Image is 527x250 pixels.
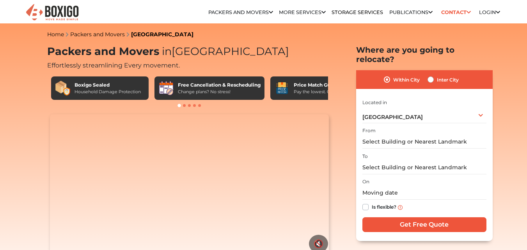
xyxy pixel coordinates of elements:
[398,205,403,210] img: info
[362,99,387,106] label: Located in
[362,178,369,185] label: On
[437,75,459,84] label: Inter City
[362,113,423,121] span: [GEOGRAPHIC_DATA]
[158,80,174,96] img: Free Cancellation & Rescheduling
[362,127,376,134] label: From
[47,45,332,58] h1: Packers and Movers
[131,31,193,38] a: [GEOGRAPHIC_DATA]
[438,6,473,18] a: Contact
[279,9,326,15] a: More services
[393,75,420,84] label: Within City
[75,89,141,95] div: Household Damage Protection
[274,80,290,96] img: Price Match Guarantee
[25,3,80,22] img: Boxigo
[47,31,64,38] a: Home
[362,135,486,149] input: Select Building or Nearest Landmark
[47,62,180,69] span: Effortlessly streamlining Every movement.
[208,9,273,15] a: Packers and Movers
[389,9,433,15] a: Publications
[70,31,125,38] a: Packers and Movers
[372,202,396,211] label: Is flexible?
[294,89,353,95] div: Pay the lowest. Guaranteed!
[362,153,368,160] label: To
[332,9,383,15] a: Storage Services
[55,80,71,96] img: Boxigo Sealed
[178,89,261,95] div: Change plans? No stress!
[356,45,493,64] h2: Where are you going to relocate?
[479,9,500,15] a: Login
[362,217,486,232] input: Get Free Quote
[162,45,172,58] span: in
[362,161,486,174] input: Select Building or Nearest Landmark
[159,45,289,58] span: [GEOGRAPHIC_DATA]
[294,82,353,89] div: Price Match Guarantee
[178,82,261,89] div: Free Cancellation & Rescheduling
[362,186,486,200] input: Moving date
[75,82,141,89] div: Boxigo Sealed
